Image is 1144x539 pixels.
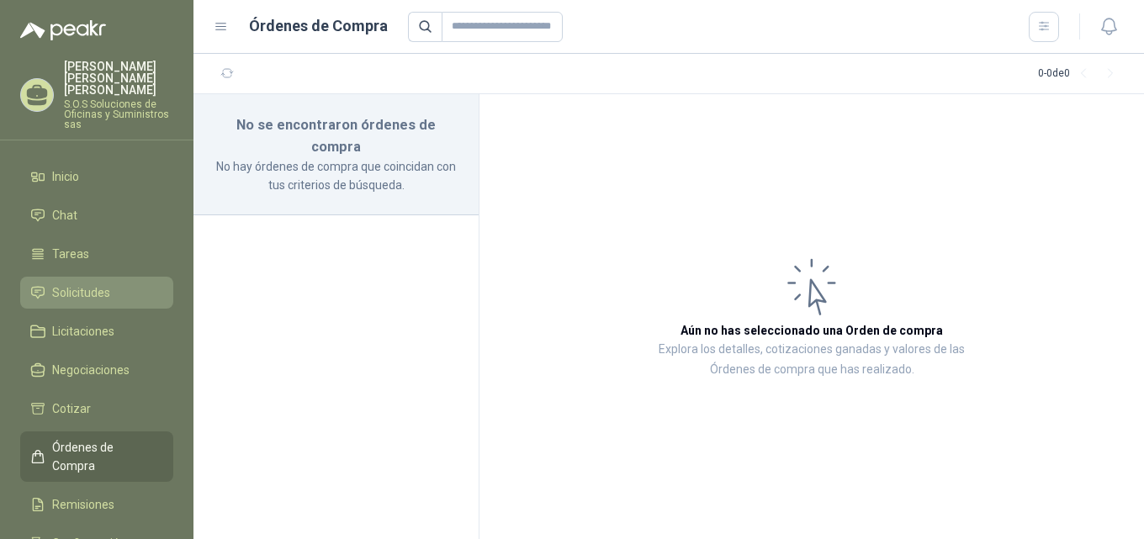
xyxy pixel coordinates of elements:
[52,399,91,418] span: Cotizar
[20,431,173,482] a: Órdenes de Compra
[64,61,173,96] p: [PERSON_NAME] [PERSON_NAME] [PERSON_NAME]
[20,393,173,425] a: Cotizar
[20,161,173,193] a: Inicio
[214,114,458,157] h3: No se encontraron órdenes de compra
[681,321,943,340] h3: Aún no has seleccionado una Orden de compra
[52,322,114,341] span: Licitaciones
[52,167,79,186] span: Inicio
[648,340,976,380] p: Explora los detalles, cotizaciones ganadas y valores de las Órdenes de compra que has realizado.
[20,199,173,231] a: Chat
[20,315,173,347] a: Licitaciones
[20,277,173,309] a: Solicitudes
[20,238,173,270] a: Tareas
[20,20,106,40] img: Logo peakr
[64,99,173,129] p: S.O.S Soluciones de Oficinas y Suministros sas
[214,157,458,194] p: No hay órdenes de compra que coincidan con tus criterios de búsqueda.
[1038,61,1124,87] div: 0 - 0 de 0
[52,361,130,379] span: Negociaciones
[249,14,388,38] h1: Órdenes de Compra
[20,354,173,386] a: Negociaciones
[52,283,110,302] span: Solicitudes
[52,245,89,263] span: Tareas
[52,206,77,225] span: Chat
[52,495,114,514] span: Remisiones
[52,438,157,475] span: Órdenes de Compra
[20,489,173,521] a: Remisiones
